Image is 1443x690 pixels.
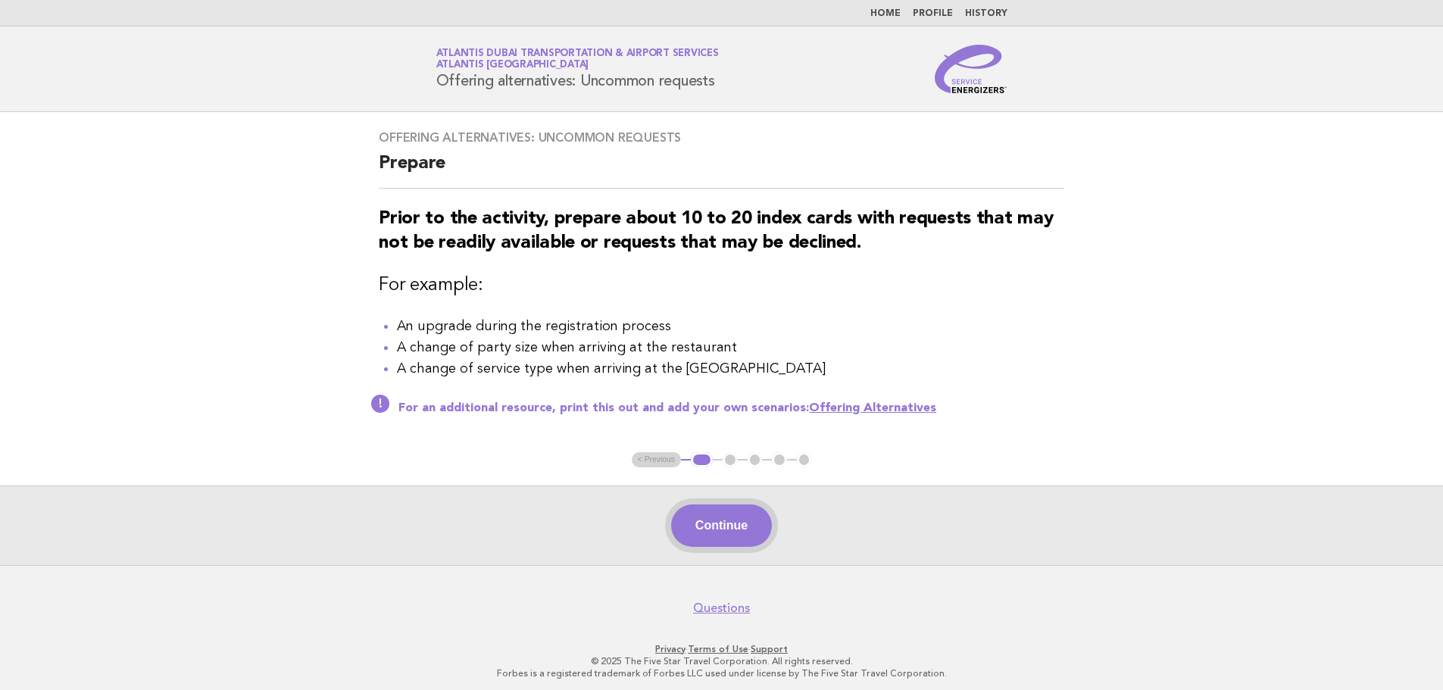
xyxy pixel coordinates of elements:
[379,151,1064,189] h2: Prepare
[671,504,772,547] button: Continue
[397,358,1064,379] li: A change of service type when arriving at the [GEOGRAPHIC_DATA]
[379,210,1053,252] strong: Prior to the activity, prepare about 10 to 20 index cards with requests that may not be readily a...
[397,316,1064,337] li: An upgrade during the registration process
[913,9,953,18] a: Profile
[655,644,686,654] a: Privacy
[397,337,1064,358] li: A change of party size when arriving at the restaurant
[436,48,719,70] a: Atlantis Dubai Transportation & Airport ServicesAtlantis [GEOGRAPHIC_DATA]
[258,655,1185,667] p: © 2025 The Five Star Travel Corporation. All rights reserved.
[809,402,936,414] a: Offering Alternatives
[379,273,1064,298] h3: For example:
[693,601,750,616] a: Questions
[691,452,713,467] button: 1
[870,9,901,18] a: Home
[258,667,1185,679] p: Forbes is a registered trademark of Forbes LLC used under license by The Five Star Travel Corpora...
[751,644,788,654] a: Support
[436,61,589,70] span: Atlantis [GEOGRAPHIC_DATA]
[398,401,1064,416] p: For an additional resource, print this out and add your own scenarios:
[688,644,748,654] a: Terms of Use
[436,49,719,89] h1: Offering alternatives: Uncommon requests
[935,45,1007,93] img: Service Energizers
[379,130,1064,145] h3: Offering alternatives: Uncommon requests
[965,9,1007,18] a: History
[258,643,1185,655] p: · ·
